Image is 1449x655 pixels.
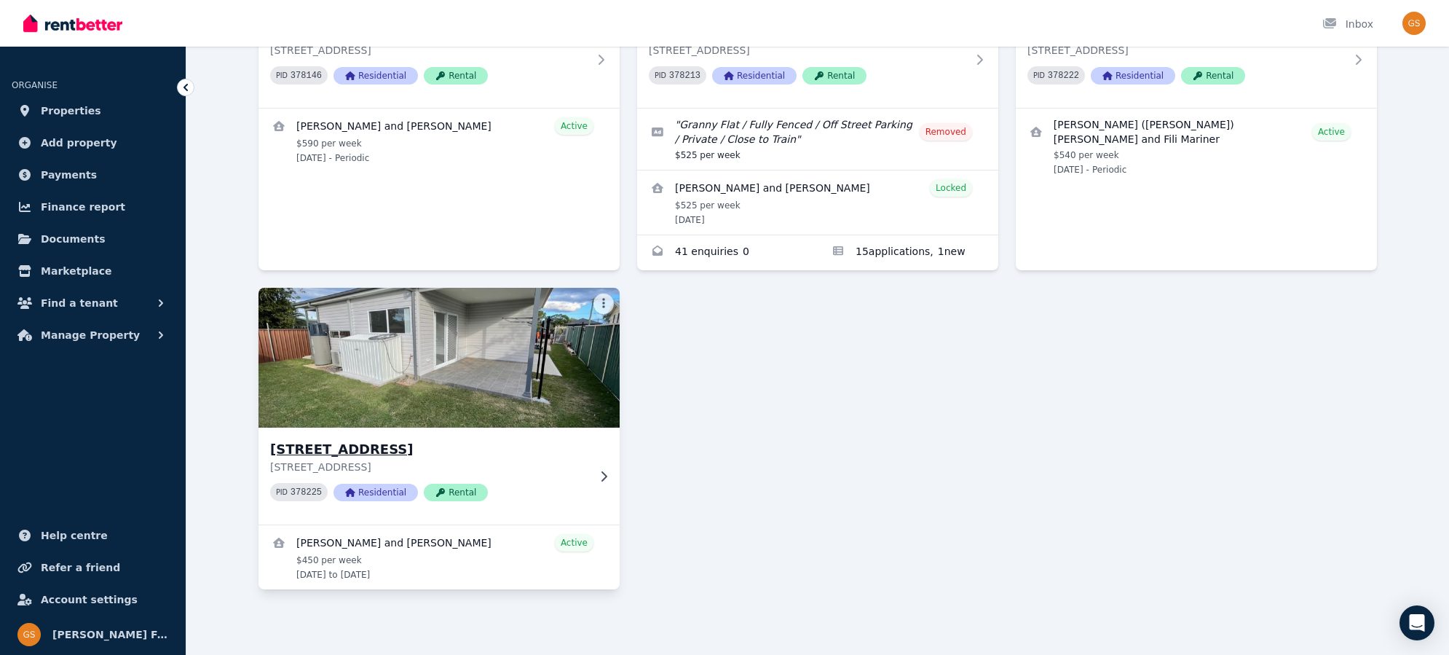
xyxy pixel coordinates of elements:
[1048,71,1079,81] code: 378222
[12,192,174,221] a: Finance report
[41,527,108,544] span: Help centre
[270,460,588,474] p: [STREET_ADDRESS]
[424,484,488,501] span: Rental
[12,96,174,125] a: Properties
[12,128,174,157] a: Add property
[23,12,122,34] img: RentBetter
[1399,605,1434,640] div: Open Intercom Messenger
[637,170,998,235] a: View details for Alvin Banaag and Edwin Bico
[649,43,966,58] p: [STREET_ADDRESS]
[12,289,174,318] button: Find a tenant
[637,235,818,270] a: Enquiries for 15A Crown St, Riverstone
[802,67,866,85] span: Rental
[258,109,620,173] a: View details for Lemuel and Liberty Ramos
[712,67,797,85] span: Residential
[41,262,111,280] span: Marketplace
[270,43,588,58] p: [STREET_ADDRESS]
[41,166,97,184] span: Payments
[17,623,41,646] img: Stanyer Family Super Pty Ltd ATF Stanyer Family Super
[52,626,168,643] span: [PERSON_NAME] Family Super Pty Ltd ATF [PERSON_NAME] Family Super
[41,230,106,248] span: Documents
[333,67,418,85] span: Residential
[41,198,125,216] span: Finance report
[424,67,488,85] span: Rental
[1091,67,1175,85] span: Residential
[12,321,174,350] button: Manage Property
[291,71,322,81] code: 378146
[1402,12,1426,35] img: Stanyer Family Super Pty Ltd ATF Stanyer Family Super
[41,559,120,576] span: Refer a friend
[291,487,322,498] code: 378225
[637,109,998,170] a: Edit listing: Granny Flat / Fully Fenced / Off Street Parking / Private / Close to Train
[655,71,666,79] small: PID
[12,553,174,582] a: Refer a friend
[258,525,620,589] a: View details for Daniel and Cody De Guzman
[276,71,288,79] small: PID
[1322,17,1373,31] div: Inbox
[276,488,288,496] small: PID
[12,256,174,286] a: Marketplace
[593,294,614,314] button: More options
[12,521,174,550] a: Help centre
[1027,43,1345,58] p: [STREET_ADDRESS]
[41,134,117,152] span: Add property
[41,591,138,608] span: Account settings
[1016,109,1377,184] a: View details for Vitaliano (Victor) Pulaa and Fili Mariner
[250,284,629,431] img: 43A Catalina St, North St Marys
[258,288,620,525] a: 43A Catalina St, North St Marys[STREET_ADDRESS][STREET_ADDRESS]PID 378225ResidentialRental
[12,224,174,254] a: Documents
[669,71,700,81] code: 378213
[41,294,118,312] span: Find a tenant
[1181,67,1245,85] span: Rental
[818,235,998,270] a: Applications for 15A Crown St, Riverstone
[12,585,174,614] a: Account settings
[12,80,58,90] span: ORGANISE
[41,102,101,119] span: Properties
[270,439,588,460] h3: [STREET_ADDRESS]
[1033,71,1045,79] small: PID
[41,326,140,344] span: Manage Property
[12,160,174,189] a: Payments
[333,484,418,501] span: Residential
